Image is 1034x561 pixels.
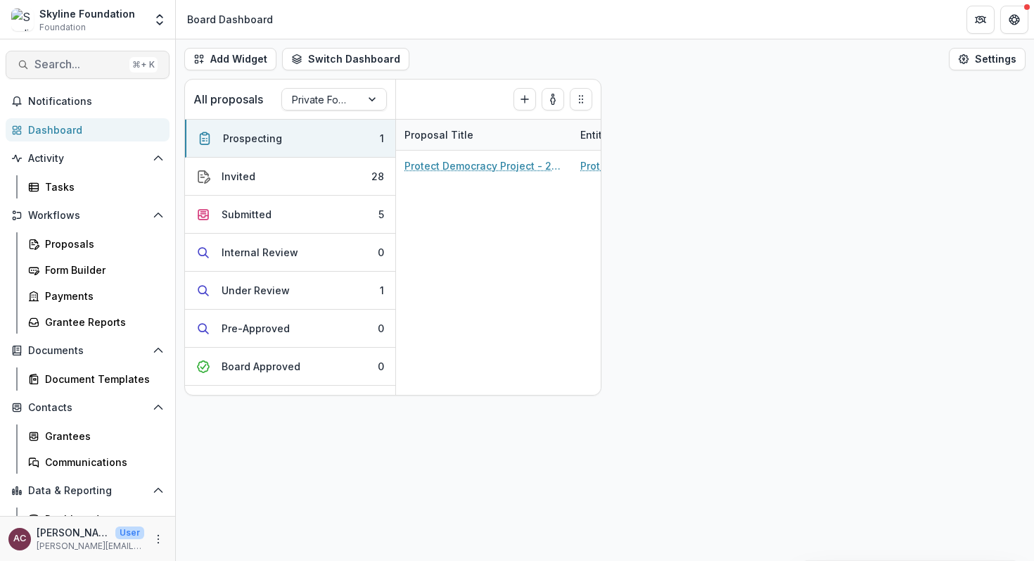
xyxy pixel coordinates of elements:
[184,48,276,70] button: Add Widget
[6,51,170,79] button: Search...
[380,131,384,146] div: 1
[371,169,384,184] div: 28
[185,310,395,348] button: Pre-Approved0
[572,120,748,150] div: Entity Name
[13,534,26,543] div: Angie Chen
[378,321,384,336] div: 0
[28,96,164,108] span: Notifications
[6,118,170,141] a: Dashboard
[572,127,648,142] div: Entity Name
[23,175,170,198] a: Tasks
[28,153,147,165] span: Activity
[23,508,170,531] a: Dashboard
[222,207,272,222] div: Submitted
[185,196,395,234] button: Submitted5
[23,450,170,474] a: Communications
[6,147,170,170] button: Open Activity
[45,429,158,443] div: Grantees
[39,6,135,21] div: Skyline Foundation
[150,6,170,34] button: Open entity switcher
[6,396,170,419] button: Open Contacts
[6,479,170,502] button: Open Data & Reporting
[28,402,147,414] span: Contacts
[28,345,147,357] span: Documents
[45,263,158,277] div: Form Builder
[1000,6,1028,34] button: Get Help
[513,88,536,111] button: Create Proposal
[378,359,384,374] div: 0
[396,120,572,150] div: Proposal Title
[185,120,395,158] button: Prospecting1
[282,48,409,70] button: Switch Dashboard
[34,58,124,71] span: Search...
[222,245,298,260] div: Internal Review
[378,245,384,260] div: 0
[380,283,384,298] div: 1
[28,210,147,222] span: Workflows
[580,158,710,173] a: Protect Democracy Project
[6,339,170,362] button: Open Documents
[223,131,282,146] div: Prospecting
[378,207,384,222] div: 5
[45,179,158,194] div: Tasks
[11,8,34,31] img: Skyline Foundation
[23,424,170,448] a: Grantees
[193,91,263,108] p: All proposals
[45,372,158,386] div: Document Templates
[45,289,158,303] div: Payments
[45,455,158,469] div: Communications
[129,57,158,73] div: ⌘ + K
[222,359,300,374] div: Board Approved
[37,540,144,553] p: [PERSON_NAME][EMAIL_ADDRESS][DOMAIN_NAME]
[45,512,158,527] div: Dashboard
[6,204,170,227] button: Open Workflows
[115,527,144,539] p: User
[187,12,273,27] div: Board Dashboard
[23,310,170,334] a: Grantee Reports
[23,232,170,256] a: Proposals
[185,158,395,196] button: Invited28
[23,367,170,391] a: Document Templates
[150,531,167,548] button: More
[396,127,482,142] div: Proposal Title
[181,9,279,30] nav: breadcrumb
[222,169,255,184] div: Invited
[542,88,564,111] button: toggle-assigned-to-me
[45,237,158,251] div: Proposals
[23,284,170,308] a: Payments
[185,272,395,310] button: Under Review1
[37,525,110,540] p: [PERSON_NAME]
[404,158,563,173] a: Protect Democracy Project - 2025 - New Application
[28,122,158,137] div: Dashboard
[949,48,1026,70] button: Settings
[222,283,290,298] div: Under Review
[966,6,995,34] button: Partners
[570,88,592,111] button: Drag
[28,485,147,497] span: Data & Reporting
[222,321,290,336] div: Pre-Approved
[45,315,158,329] div: Grantee Reports
[185,234,395,272] button: Internal Review0
[185,348,395,386] button: Board Approved0
[39,21,86,34] span: Foundation
[23,258,170,282] a: Form Builder
[6,90,170,113] button: Notifications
